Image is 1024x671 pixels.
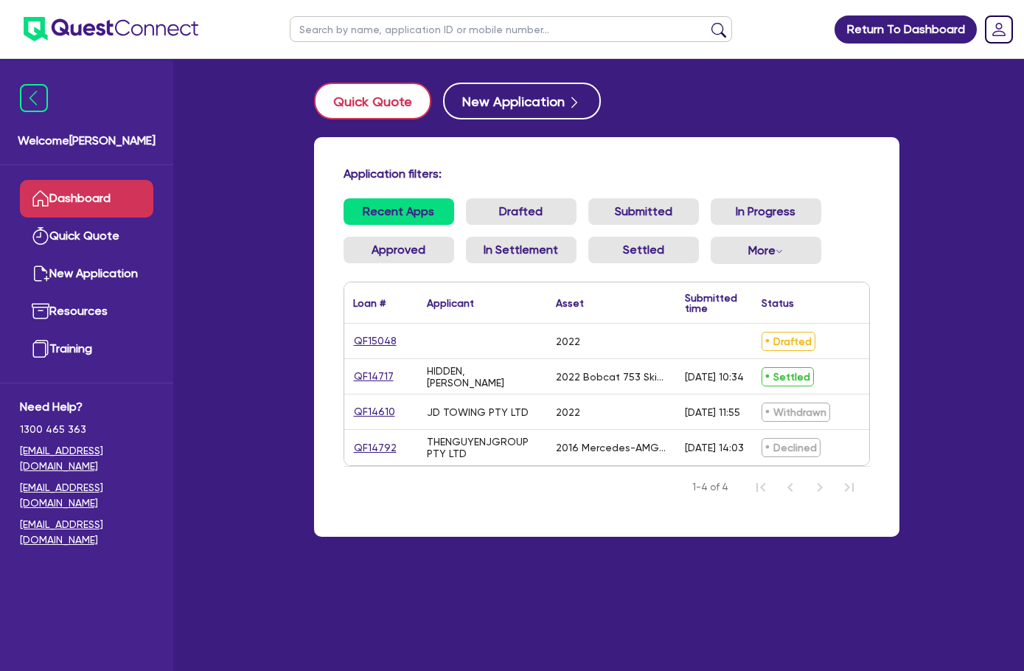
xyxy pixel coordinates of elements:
a: Submitted [588,198,699,225]
div: Loan # [353,298,386,308]
div: [DATE] 14:03 [685,442,744,453]
button: Dropdown toggle [711,237,821,264]
a: Settled [588,237,699,263]
div: [DATE] 11:55 [685,406,740,418]
button: Previous Page [776,473,805,502]
img: quick-quote [32,227,49,245]
span: Welcome [PERSON_NAME] [18,132,156,150]
span: 1300 465 363 [20,422,153,437]
a: Recent Apps [344,198,454,225]
button: New Application [443,83,601,119]
span: Settled [762,367,814,386]
a: Quick Quote [20,218,153,255]
button: Quick Quote [314,83,431,119]
a: Dashboard [20,180,153,218]
button: First Page [746,473,776,502]
div: 2016 Mercedes-AMG C63 or Audi RS3 Mercedes-AMG C63 or Audi RS3 [556,442,667,453]
button: Next Page [805,473,835,502]
span: 1-4 of 4 [692,480,728,495]
img: resources [32,302,49,320]
div: Applicant [427,298,474,308]
div: Submitted time [685,293,737,313]
div: THENGUYENJGROUP PTY LTD [427,436,538,459]
img: quest-connect-logo-blue [24,17,198,41]
a: QF14792 [353,439,397,456]
a: Dropdown toggle [980,10,1018,49]
a: Approved [344,237,454,263]
div: 2022 Bobcat 753 Skid-Steer Loader [556,371,667,383]
a: Drafted [466,198,577,225]
img: training [32,340,49,358]
a: In Settlement [466,237,577,263]
a: [EMAIL_ADDRESS][DOMAIN_NAME] [20,480,153,511]
a: New Application [20,255,153,293]
a: QF14717 [353,368,394,385]
a: Training [20,330,153,368]
input: Search by name, application ID or mobile number... [290,16,732,42]
a: QF15048 [353,333,397,350]
img: icon-menu-close [20,84,48,112]
div: JD TOWING PTY LTD [427,406,529,418]
div: 2022 [556,335,580,347]
a: [EMAIL_ADDRESS][DOMAIN_NAME] [20,443,153,474]
h4: Application filters: [344,167,870,181]
a: In Progress [711,198,821,225]
span: Withdrawn [762,403,830,422]
div: [DATE] 10:34 [685,371,744,383]
div: 2022 [556,406,580,418]
span: Drafted [762,332,815,351]
button: Last Page [835,473,864,502]
a: QF14610 [353,403,396,420]
a: [EMAIL_ADDRESS][DOMAIN_NAME] [20,517,153,548]
span: Need Help? [20,398,153,416]
span: Declined [762,438,821,457]
div: Status [762,298,794,308]
img: new-application [32,265,49,282]
a: Quick Quote [314,83,443,119]
a: Return To Dashboard [835,15,977,44]
div: HIDDEN, [PERSON_NAME] [427,365,538,389]
a: Resources [20,293,153,330]
div: Asset [556,298,584,308]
